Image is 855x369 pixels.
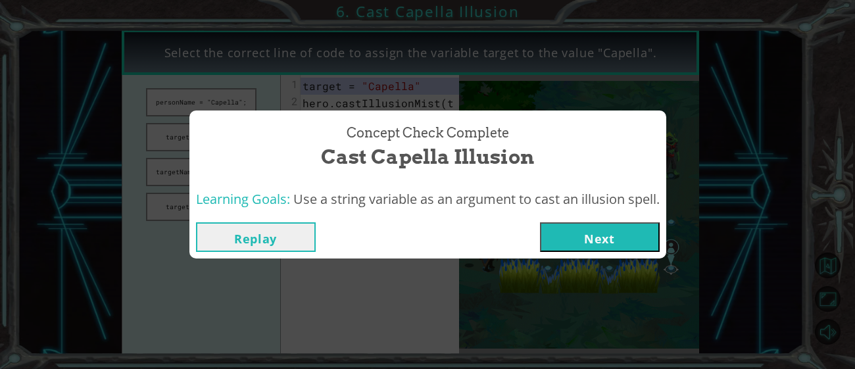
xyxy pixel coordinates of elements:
[196,222,316,252] button: Replay
[540,222,660,252] button: Next
[196,190,290,208] span: Learning Goals:
[347,124,509,143] span: Concept Check Complete
[321,143,534,171] span: Cast Capella Illusion
[293,190,660,208] span: Use a string variable as an argument to cast an illusion spell.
